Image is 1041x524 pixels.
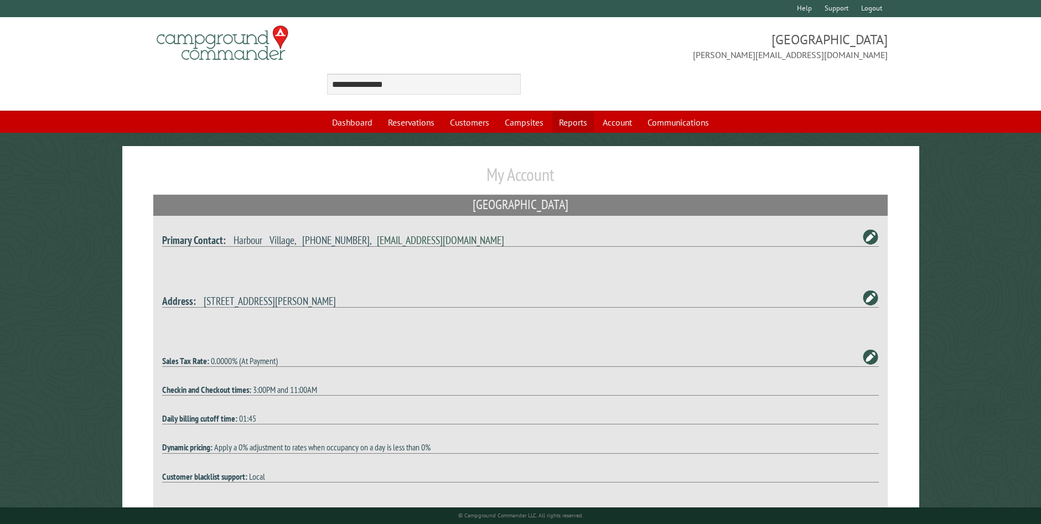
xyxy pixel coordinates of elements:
strong: Dynamic pricing: [162,442,213,453]
h1: My Account [153,164,888,194]
small: © Campground Commander LLC. All rights reserved. [458,512,583,519]
a: Reservations [381,112,441,133]
span: Village [270,233,294,247]
span: 01:45 [239,413,256,424]
span: [GEOGRAPHIC_DATA] [PERSON_NAME][EMAIL_ADDRESS][DOMAIN_NAME] [521,30,888,61]
a: [EMAIL_ADDRESS][DOMAIN_NAME] [377,233,504,247]
span: Apply a 0% adjustment to rates when occupancy on a day is less than 0% [214,442,431,453]
a: Customers [443,112,496,133]
span: 0.0000% (At Payment) [211,355,278,366]
h2: [GEOGRAPHIC_DATA] [153,195,888,216]
a: Account [596,112,639,133]
span: [STREET_ADDRESS][PERSON_NAME] [204,294,336,308]
span: 3:00PM and 11:00AM [253,384,317,395]
img: Campground Commander [153,22,292,65]
a: Dashboard [325,112,379,133]
span: [PHONE_NUMBER] [302,233,370,247]
a: Communications [641,112,716,133]
strong: Primary Contact: [162,233,226,247]
a: Reports [552,112,594,133]
strong: Address: [162,294,196,308]
strong: Daily billing cutoff time: [162,413,237,424]
span: Local [249,471,265,482]
strong: Sales Tax Rate: [162,355,209,366]
h4: , , [162,234,879,247]
strong: Customer blacklist support: [162,471,247,482]
strong: Checkin and Checkout times: [162,384,251,395]
a: Campsites [498,112,550,133]
span: Harbour [234,233,262,247]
